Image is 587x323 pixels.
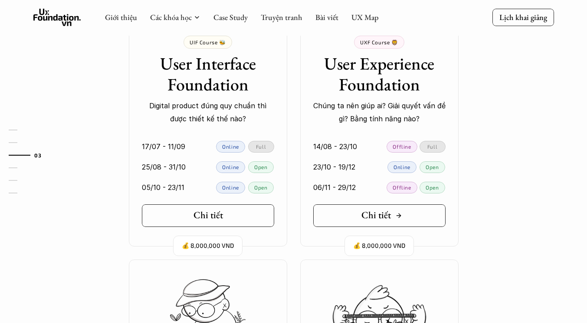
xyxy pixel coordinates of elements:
h3: User Experience Foundation [313,53,446,95]
a: Truyện tranh [261,12,302,22]
a: UX Map [351,12,379,22]
a: Chi tiết [142,204,274,227]
p: 17/07 - 11/09 [142,140,185,153]
p: Offline [393,143,411,150]
p: Chúng ta nên giúp ai? Giải quyết vấn đề gì? Bằng tính năng nào? [313,99,446,126]
p: UXF Course 🦁 [360,39,398,45]
p: Open [426,164,439,170]
p: Online [222,164,239,170]
h5: Chi tiết [193,210,223,221]
p: Offline [393,184,411,190]
p: Full [256,143,266,150]
p: Online [222,184,239,190]
h3: User Interface Foundation [142,53,274,95]
p: Lịch khai giảng [499,12,547,22]
p: Digital product đúng quy chuẩn thì được thiết kế thế nào? [142,99,274,126]
a: Giới thiệu [105,12,137,22]
p: 💰 8,000,000 VND [353,240,405,252]
a: Các khóa học [150,12,192,22]
p: 05/10 - 23/11 [142,181,184,194]
p: Online [222,143,239,150]
p: 14/08 - 23/10 [313,140,357,153]
a: Bài viết [315,12,338,22]
p: 06/11 - 29/12 [313,181,356,194]
a: Chi tiết [313,204,446,227]
p: 25/08 - 31/10 [142,160,186,173]
p: 23/10 - 19/12 [313,160,355,173]
p: Open [254,164,267,170]
p: UIF Course 🐝 [190,39,226,45]
p: 💰 8,000,000 VND [182,240,234,252]
a: 03 [9,150,50,160]
strong: 03 [34,152,41,158]
a: Lịch khai giảng [492,9,554,26]
p: Full [427,143,437,150]
h5: Chi tiết [361,210,391,221]
p: Online [394,164,410,170]
p: Open [426,184,439,190]
a: Case Study [213,12,248,22]
p: Open [254,184,267,190]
